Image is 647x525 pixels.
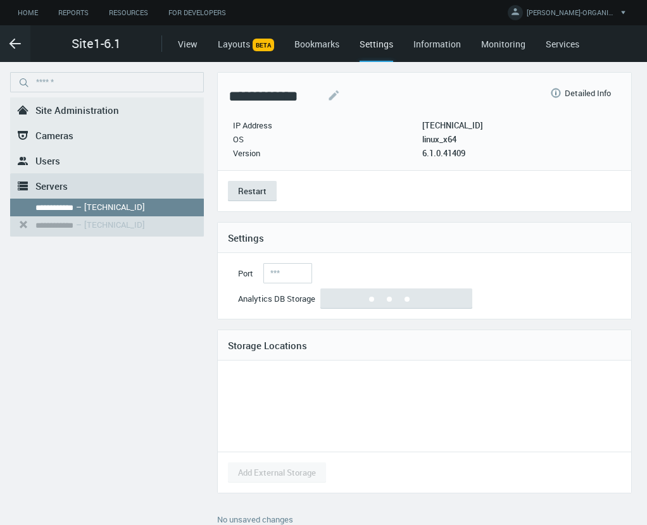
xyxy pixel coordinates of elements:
span: Detailed Info [565,88,611,98]
button: Add External Storage [228,462,326,483]
a: LayoutsBETA [218,38,274,50]
span: [PERSON_NAME]-ORGANIZATION-TEST M. [527,8,615,22]
p: IP Address-172.20.55.186 [422,120,483,130]
span: Cameras [35,129,73,142]
a: For Developers [158,5,236,21]
p: Version-6.1.0.41409 [422,148,483,158]
h4: Storage Locations [228,340,307,351]
a: Bookmarks [294,38,339,50]
span: Analytics DB Storage [238,293,315,304]
h4: Settings [228,232,621,244]
a: Services [546,38,579,50]
a: Home [8,5,48,21]
a: View [178,38,198,50]
a: Monitoring [481,38,525,50]
a: Reports [48,5,99,21]
button: Restart [228,181,277,201]
p: IP Address [233,120,420,130]
a: Resources [99,5,158,21]
span: BETA [253,39,274,51]
span: – [76,219,82,230]
span: Users [35,154,60,167]
span: Site Administration [35,104,119,116]
span: Restart [238,185,267,197]
p: OS [233,134,420,144]
span: Site1-6.1 [72,34,121,53]
p: Version [233,148,420,158]
a: Information [413,38,461,50]
div: Settings [360,37,393,62]
nx-search-highlight: [TECHNICAL_ID] [84,201,145,213]
p: OS-linux_x64 [422,134,483,144]
span: Port [238,268,253,279]
span: – [76,201,82,213]
nx-search-highlight: [TECHNICAL_ID] [84,219,145,230]
button: Detailed Info [539,83,621,103]
span: Servers [35,180,68,192]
